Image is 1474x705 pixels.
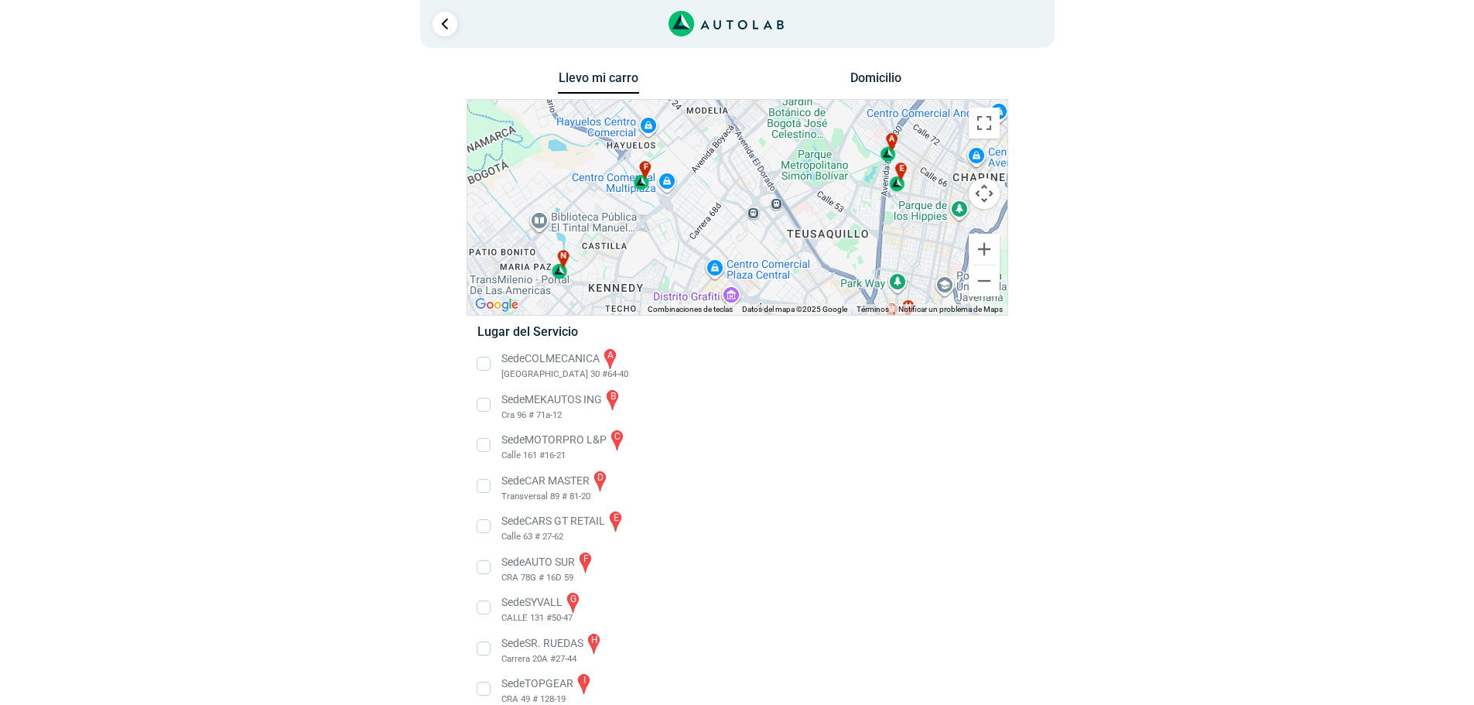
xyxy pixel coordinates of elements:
[969,265,1000,296] button: Reducir
[969,178,1000,209] button: Controles de visualización del mapa
[648,304,733,315] button: Combinaciones de teclas
[969,234,1000,265] button: Ampliar
[742,305,847,313] span: Datos del mapa ©2025 Google
[560,250,566,263] span: n
[471,295,522,315] img: Google
[969,108,1000,139] button: Cambiar a la vista en pantalla completa
[471,295,522,315] a: Abre esta zona en Google Maps (se abre en una nueva ventana)
[898,305,1003,313] a: Notificar un problema de Maps
[835,70,916,93] button: Domicilio
[905,300,911,313] span: h
[888,133,894,146] span: a
[558,70,639,94] button: Llevo mi carro
[857,305,889,313] a: Términos
[477,324,997,339] h5: Lugar del Servicio
[643,161,648,174] span: f
[669,15,784,30] a: Link al sitio de autolab
[433,12,457,36] a: Ir al paso anterior
[898,163,903,176] span: e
